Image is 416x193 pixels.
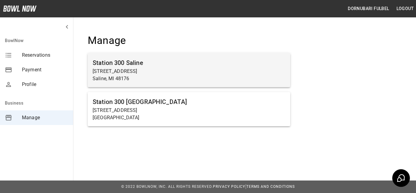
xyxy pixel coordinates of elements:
[394,3,416,14] button: Logout
[3,5,37,12] img: logo
[246,184,295,189] a: Terms and Conditions
[93,58,285,68] h6: Station 300 Saline
[93,114,285,121] p: [GEOGRAPHIC_DATA]
[22,114,68,121] span: Manage
[93,97,285,107] h6: Station 300 [GEOGRAPHIC_DATA]
[93,107,285,114] p: [STREET_ADDRESS]
[22,52,68,59] span: Reservations
[345,3,391,14] button: Dornubari Fulbel
[121,184,213,189] span: © 2022 BowlNow, Inc. All Rights Reserved.
[22,66,68,73] span: Payment
[88,34,290,47] h4: Manage
[93,75,285,82] p: Saline, MI 48176
[213,184,245,189] a: Privacy Policy
[93,68,285,75] p: [STREET_ADDRESS]
[22,81,68,88] span: Profile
